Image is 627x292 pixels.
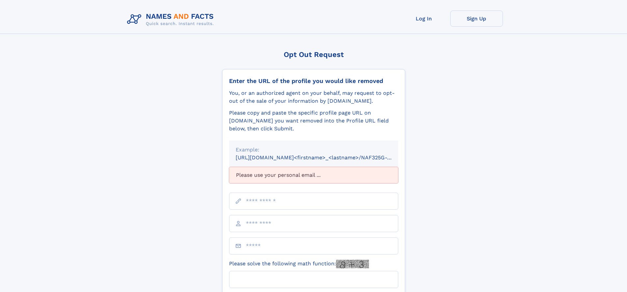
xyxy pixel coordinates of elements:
div: Opt Out Request [222,50,405,59]
div: You, or an authorized agent on your behalf, may request to opt-out of the sale of your informatio... [229,89,398,105]
div: Example: [236,146,392,154]
label: Please solve the following math function: [229,260,369,268]
a: Log In [398,11,450,27]
small: [URL][DOMAIN_NAME]<firstname>_<lastname>/NAF325G-xxxxxxxx [236,154,411,161]
div: Enter the URL of the profile you would like removed [229,77,398,85]
div: Please copy and paste the specific profile page URL on [DOMAIN_NAME] you want removed into the Pr... [229,109,398,133]
div: Please use your personal email ... [229,167,398,183]
img: Logo Names and Facts [124,11,219,28]
a: Sign Up [450,11,503,27]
